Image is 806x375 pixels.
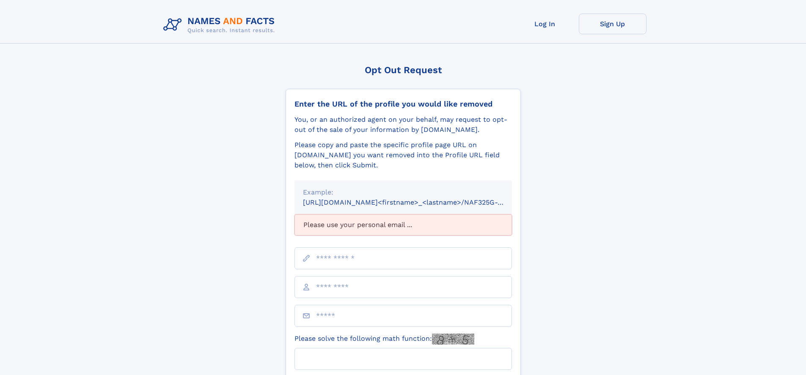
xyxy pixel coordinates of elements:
small: [URL][DOMAIN_NAME]<firstname>_<lastname>/NAF325G-xxxxxxxx [303,198,528,206]
label: Please solve the following math function: [294,334,474,345]
div: You, or an authorized agent on your behalf, may request to opt-out of the sale of your informatio... [294,115,512,135]
div: Example: [303,187,503,197]
div: Opt Out Request [286,65,521,75]
a: Sign Up [579,14,646,34]
div: Please copy and paste the specific profile page URL on [DOMAIN_NAME] you want removed into the Pr... [294,140,512,170]
img: Logo Names and Facts [160,14,282,36]
div: Enter the URL of the profile you would like removed [294,99,512,109]
a: Log In [511,14,579,34]
div: Please use your personal email ... [294,214,512,235]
